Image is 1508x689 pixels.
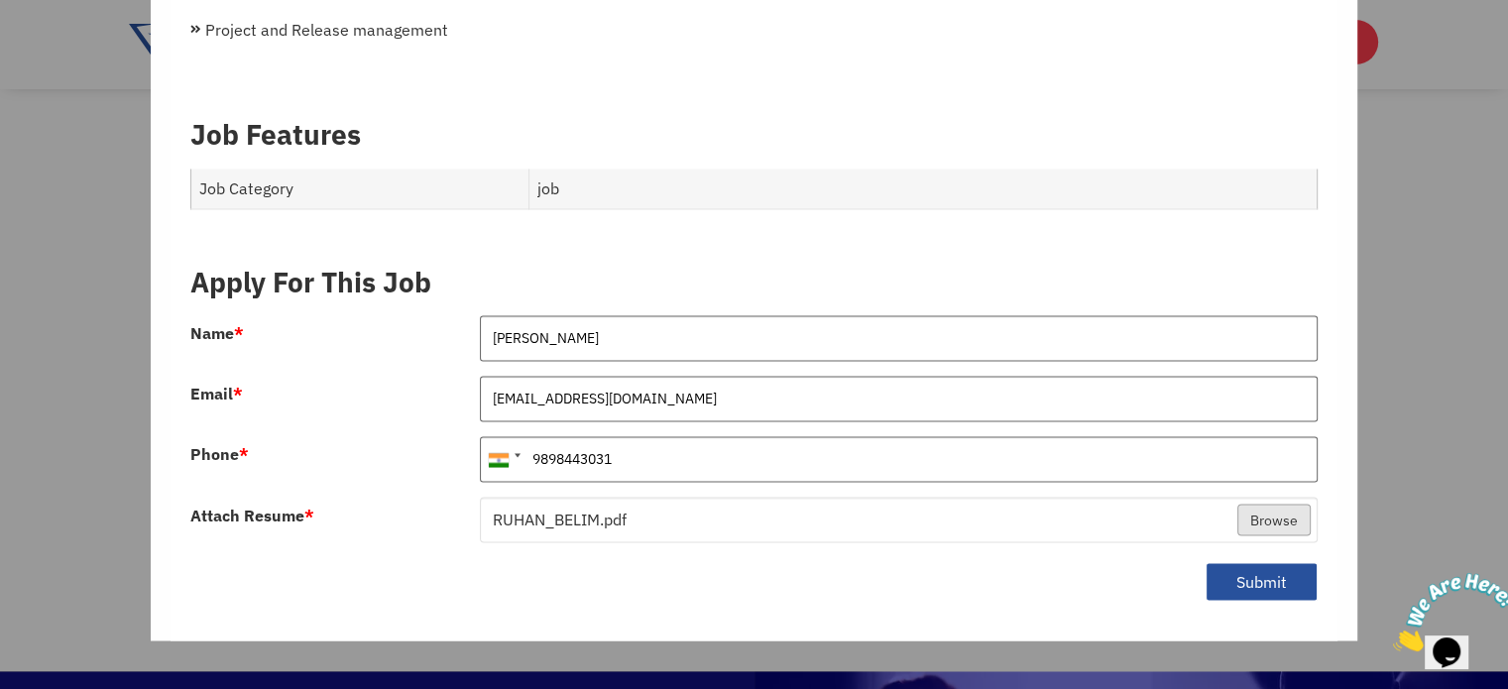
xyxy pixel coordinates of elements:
[481,437,526,481] div: India (भारत): +91
[190,386,243,402] label: Email
[528,169,1317,209] td: job
[480,436,1318,482] input: 081234 56789
[1385,565,1508,659] iframe: chat widget
[190,446,249,462] label: Phone
[191,169,529,209] td: Job Category
[190,18,1318,42] li: Project and Release management
[190,507,314,522] label: Attach Resume
[190,325,244,341] label: Name
[190,266,1318,299] h3: Apply For This Job
[1206,562,1318,601] button: Submit
[8,8,131,86] img: Chat attention grabber
[190,118,1318,152] h3: Job Features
